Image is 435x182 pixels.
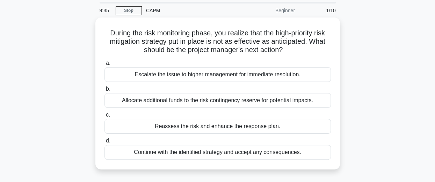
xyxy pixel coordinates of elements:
[299,3,340,17] div: 1/10
[116,6,142,15] a: Stop
[104,145,331,160] div: Continue with the identified strategy and accept any consequences.
[104,29,332,55] h5: During the risk monitoring phase, you realize that the high-priority risk mitigation strategy put...
[104,67,331,82] div: Escalate the issue to higher management for immediate resolution.
[104,93,331,108] div: Allocate additional funds to the risk contingency reserve for potential impacts.
[104,119,331,134] div: Reassess the risk and enhance the response plan.
[106,112,110,118] span: c.
[238,3,299,17] div: Beginner
[106,86,110,92] span: b.
[106,60,110,66] span: a.
[106,138,110,143] span: d.
[95,3,116,17] div: 9:35
[142,3,238,17] div: CAPM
